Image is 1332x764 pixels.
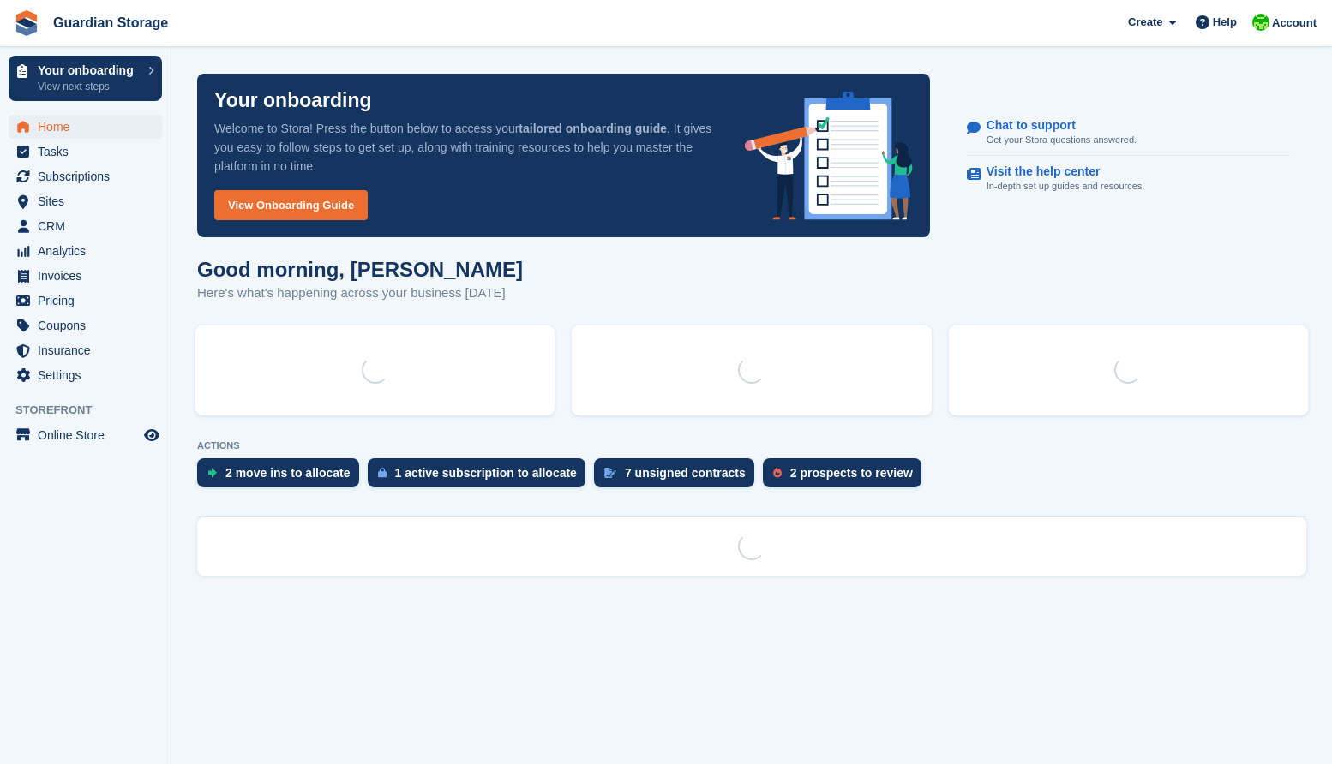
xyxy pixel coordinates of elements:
p: ACTIONS [197,440,1306,451]
p: Your onboarding [38,64,140,76]
a: View Onboarding Guide [214,190,368,220]
img: onboarding-info-6c161a55d2c0e0a8cae90662b2fe09162a5109e8cc188191df67fb4f79e88e88.svg [745,92,913,220]
a: Chat to support Get your Stora questions answered. [967,110,1290,157]
a: menu [9,214,162,238]
div: 2 prospects to review [790,466,913,480]
a: menu [9,289,162,313]
h1: Good morning, [PERSON_NAME] [197,258,523,281]
span: Home [38,115,141,139]
p: Here's what's happening across your business [DATE] [197,284,523,303]
p: View next steps [38,79,140,94]
strong: tailored onboarding guide [519,122,667,135]
p: Visit the help center [987,164,1131,179]
p: Welcome to Stora! Press the button below to access your . It gives you easy to follow steps to ge... [214,119,717,176]
span: Settings [38,363,141,387]
a: menu [9,140,162,164]
a: menu [9,363,162,387]
a: menu [9,338,162,362]
a: menu [9,164,162,188]
span: Help [1213,14,1237,31]
p: Your onboarding [214,91,372,110]
img: contract_signature_icon-13c848040528278c33f63329250d36e43548de30e8caae1d1a13099fd9432cc5.svg [604,468,616,478]
img: Andrew Kinakin [1252,14,1269,31]
span: Create [1128,14,1162,31]
a: menu [9,239,162,263]
span: Analytics [38,239,141,263]
img: move_ins_to_allocate_icon-fdf77a2bb77ea45bf5b3d319d69a93e2d87916cf1d5bf7949dd705db3b84f3ca.svg [207,468,217,478]
a: Guardian Storage [46,9,175,37]
a: 7 unsigned contracts [594,458,763,496]
img: stora-icon-8386f47178a22dfd0bd8f6a31ec36ba5ce8667c1dd55bd0f319d3a0aa187defe.svg [14,10,39,36]
span: Tasks [38,140,141,164]
div: 1 active subscription to allocate [395,466,577,480]
a: Your onboarding View next steps [9,56,162,101]
p: In-depth set up guides and resources. [987,179,1145,194]
a: menu [9,264,162,288]
span: Insurance [38,338,141,362]
a: 2 prospects to review [763,458,930,496]
a: menu [9,313,162,337]
div: 7 unsigned contracts [625,466,746,480]
span: CRM [38,214,141,238]
a: Visit the help center In-depth set up guides and resources. [967,156,1290,202]
a: menu [9,423,162,447]
img: prospect-51fa495bee0391a8d652442698ab0144808aea92771e9ea1ae160a38d050c398.svg [773,468,782,478]
span: Coupons [38,313,141,337]
span: Pricing [38,289,141,313]
a: Preview store [141,425,162,445]
a: 2 move ins to allocate [197,458,368,496]
a: menu [9,115,162,139]
p: Get your Stora questions answered. [987,133,1137,147]
span: Invoices [38,264,141,288]
span: Online Store [38,423,141,447]
span: Account [1272,15,1317,32]
div: 2 move ins to allocate [225,466,351,480]
span: Sites [38,189,141,213]
p: Chat to support [987,118,1123,133]
img: active_subscription_to_allocate_icon-d502201f5373d7db506a760aba3b589e785aa758c864c3986d89f69b8ff3... [378,467,387,478]
a: 1 active subscription to allocate [368,458,594,496]
span: Storefront [15,402,171,419]
a: menu [9,189,162,213]
span: Subscriptions [38,164,141,188]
